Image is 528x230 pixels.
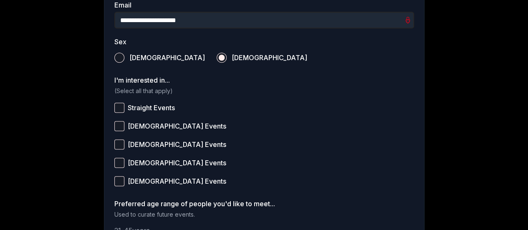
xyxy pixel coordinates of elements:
[128,123,226,129] span: [DEMOGRAPHIC_DATA] Events
[128,178,226,185] span: [DEMOGRAPHIC_DATA] Events
[114,158,124,168] button: [DEMOGRAPHIC_DATA] Events
[128,104,175,111] span: Straight Events
[129,54,205,61] span: [DEMOGRAPHIC_DATA]
[114,87,414,95] p: (Select all that apply)
[217,53,227,63] button: [DEMOGRAPHIC_DATA]
[114,38,414,45] label: Sex
[128,159,226,166] span: [DEMOGRAPHIC_DATA] Events
[114,121,124,131] button: [DEMOGRAPHIC_DATA] Events
[114,176,124,186] button: [DEMOGRAPHIC_DATA] Events
[114,210,414,219] p: Used to curate future events.
[114,103,124,113] button: Straight Events
[114,2,414,8] label: Email
[114,139,124,149] button: [DEMOGRAPHIC_DATA] Events
[232,54,307,61] span: [DEMOGRAPHIC_DATA]
[114,77,414,83] label: I'm interested in...
[114,53,124,63] button: [DEMOGRAPHIC_DATA]
[114,200,414,207] label: Preferred age range of people you'd like to meet...
[128,141,226,148] span: [DEMOGRAPHIC_DATA] Events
